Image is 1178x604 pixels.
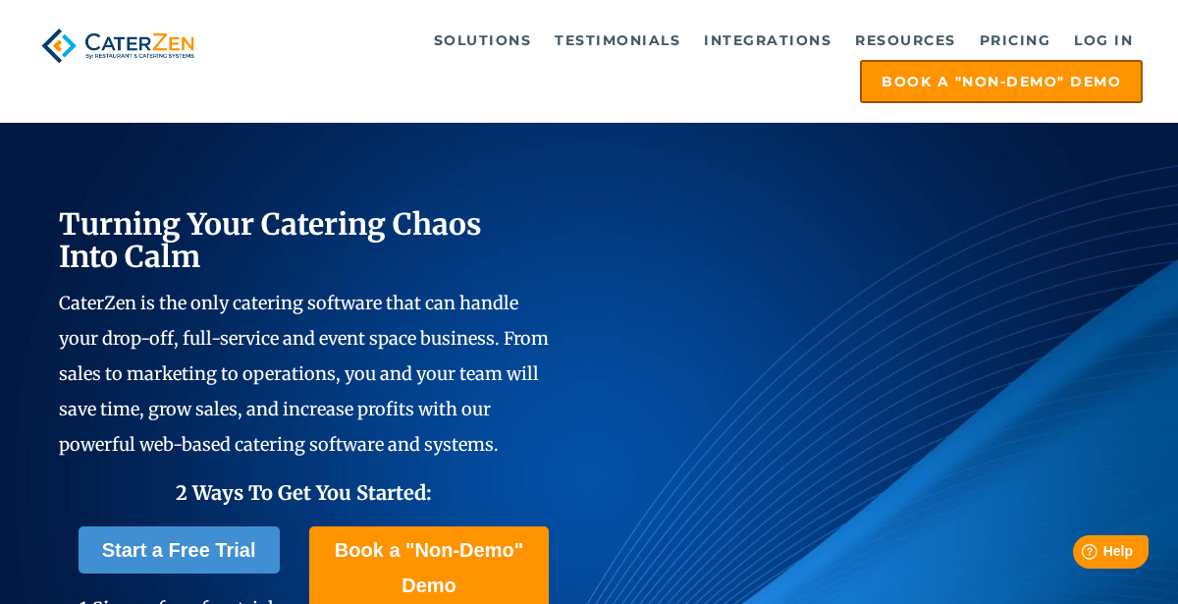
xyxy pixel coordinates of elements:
span: Turning Your Catering Chaos Into Calm [59,205,482,275]
img: caterzen [35,21,200,71]
a: Integrations [694,21,841,60]
a: Solutions [424,21,542,60]
a: Book a "Non-Demo" Demo [860,60,1143,103]
a: Resources [845,21,966,60]
span: 2 Ways To Get You Started: [176,480,432,505]
span: CaterZen is the only catering software that can handle your drop-off, full-service and event spac... [59,292,549,456]
a: Testimonials [545,21,690,60]
a: Pricing [970,21,1061,60]
a: Log in [1064,21,1143,60]
div: Navigation Menu [224,21,1143,103]
iframe: Help widget launcher [1003,527,1156,582]
a: Start a Free Trial [79,526,280,574]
